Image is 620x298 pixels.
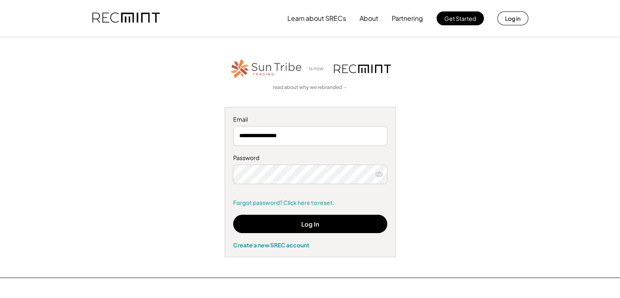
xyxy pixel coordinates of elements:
div: Password [233,154,387,162]
img: STT_Horizontal_Logo%2B-%2BColor.png [229,58,303,80]
button: Log in [497,11,528,25]
button: Log In [233,215,387,233]
div: is now [307,65,330,72]
img: recmint-logotype%403x.png [334,64,391,73]
button: About [360,10,378,27]
a: Forgot password? Click here to reset. [233,199,387,207]
button: Get Started [437,11,484,25]
img: recmint-logotype%403x.png [92,4,160,32]
div: Create a new SREC account [233,241,387,249]
a: read about why we rebranded → [273,84,348,91]
button: Learn about SRECs [287,10,346,27]
button: Partnering [392,10,423,27]
div: Email [233,116,387,124]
